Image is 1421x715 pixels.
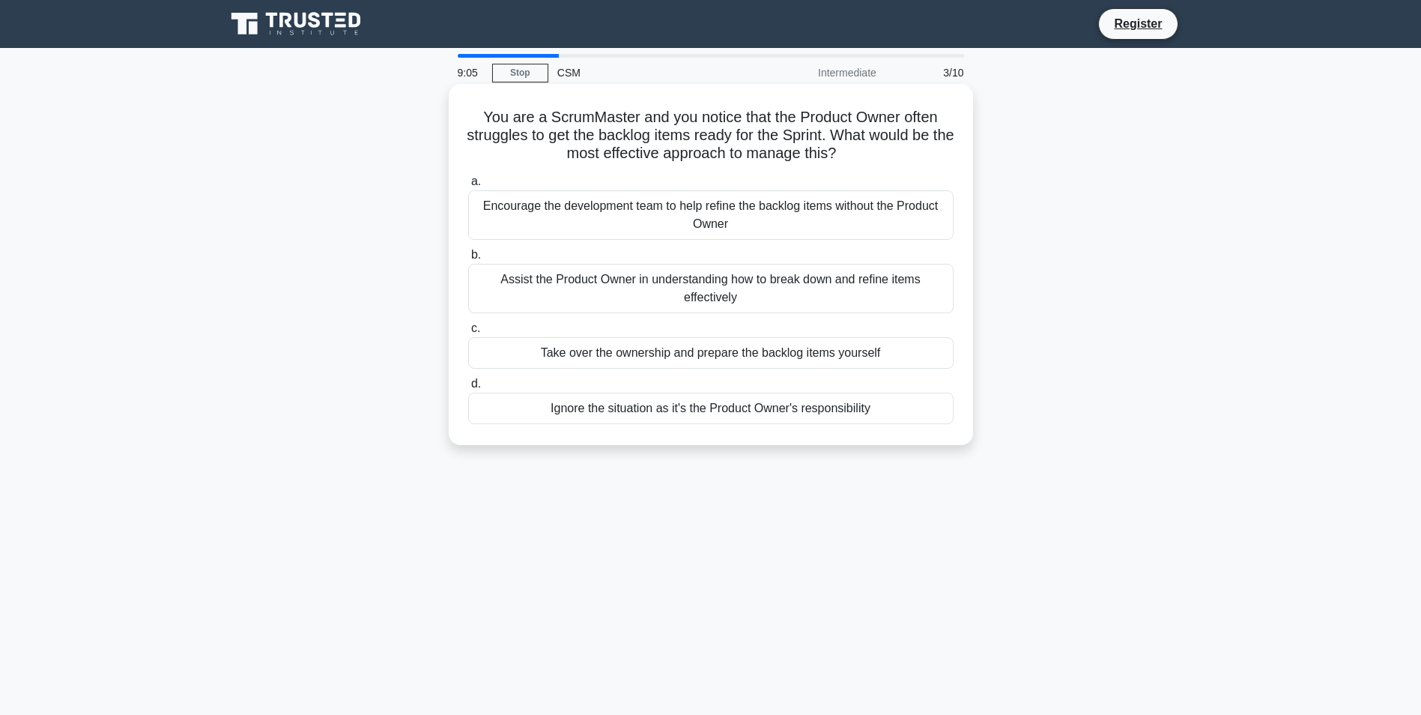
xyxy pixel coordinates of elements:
[548,58,754,88] div: CSM
[468,264,954,313] div: Assist the Product Owner in understanding how to break down and refine items effectively
[468,393,954,424] div: Ignore the situation as it's the Product Owner's responsibility
[468,190,954,240] div: Encourage the development team to help refine the backlog items without the Product Owner
[471,248,481,261] span: b.
[468,337,954,369] div: Take over the ownership and prepare the backlog items yourself
[449,58,492,88] div: 9:05
[492,64,548,82] a: Stop
[1105,14,1171,33] a: Register
[471,322,480,334] span: c.
[471,175,481,187] span: a.
[467,108,955,163] h5: You are a ScrumMaster and you notice that the Product Owner often struggles to get the backlog it...
[885,58,973,88] div: 3/10
[471,377,481,390] span: d.
[754,58,885,88] div: Intermediate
